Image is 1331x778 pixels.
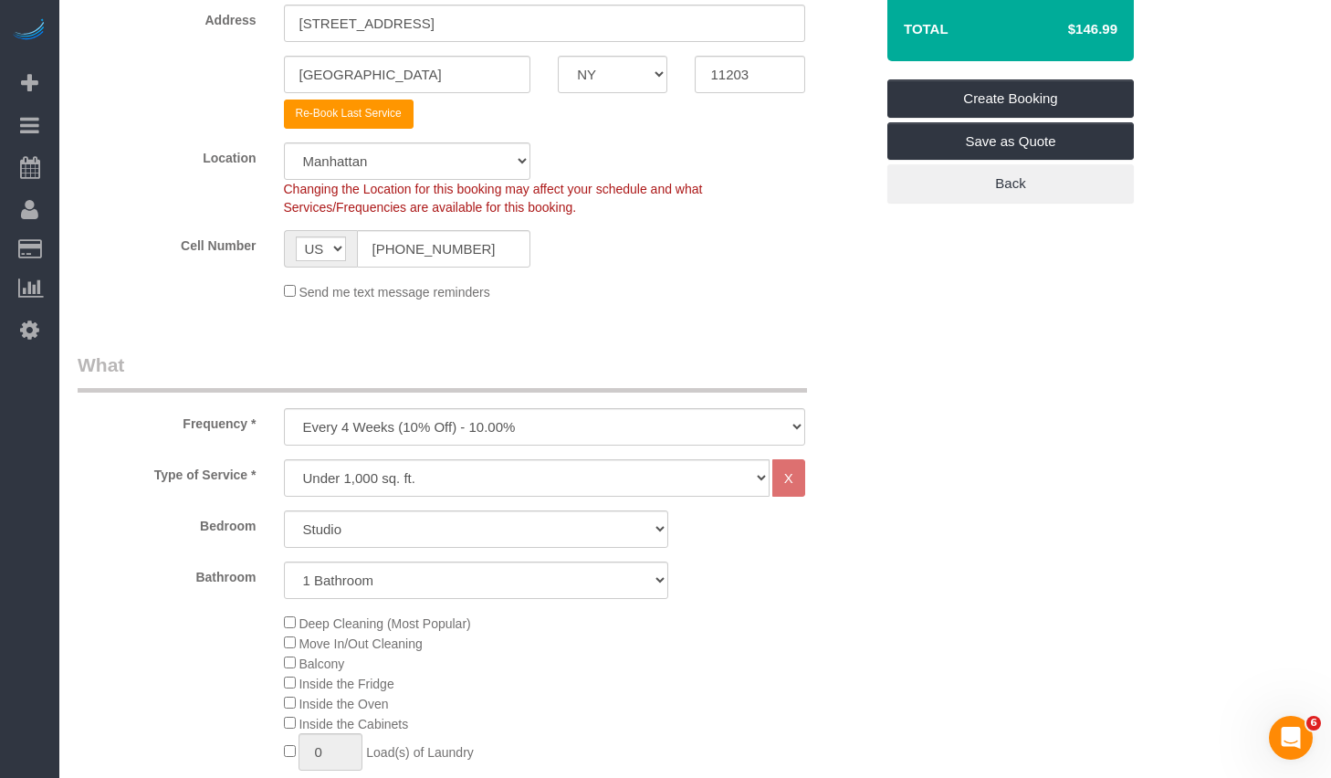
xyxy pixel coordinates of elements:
[366,745,474,760] span: Load(s) of Laundry
[887,122,1134,161] a: Save as Quote
[64,408,270,433] label: Frequency *
[1013,22,1117,37] h4: $146.99
[64,459,270,484] label: Type of Service *
[299,677,393,691] span: Inside the Fridge
[299,616,470,631] span: Deep Cleaning (Most Popular)
[11,18,47,44] img: Automaid Logo
[887,164,1134,203] a: Back
[299,657,344,671] span: Balcony
[284,182,703,215] span: Changing the Location for this booking may affect your schedule and what Services/Frequencies are...
[299,285,489,300] span: Send me text message reminders
[64,5,270,29] label: Address
[695,56,804,93] input: Zip Code
[78,352,807,393] legend: What
[1306,716,1321,731] span: 6
[299,636,422,651] span: Move In/Out Cleaning
[904,21,948,37] strong: Total
[299,697,388,711] span: Inside the Oven
[64,142,270,167] label: Location
[64,562,270,586] label: Bathroom
[64,510,270,535] label: Bedroom
[299,717,408,731] span: Inside the Cabinets
[887,79,1134,118] a: Create Booking
[284,100,414,128] button: Re-Book Last Service
[64,230,270,255] label: Cell Number
[1269,716,1313,760] iframe: Intercom live chat
[284,56,531,93] input: City
[357,230,531,268] input: Cell Number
